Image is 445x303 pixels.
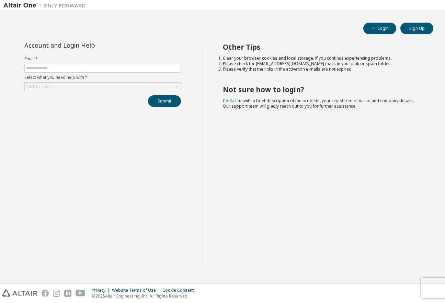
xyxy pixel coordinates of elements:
div: Click to select [26,84,53,89]
button: Login [363,23,396,34]
img: instagram.svg [53,290,60,297]
div: Website Terms of Use [112,288,162,293]
img: linkedin.svg [64,290,71,297]
p: © 2025 Altair Engineering, Inc. All Rights Reserved. [92,293,198,299]
li: Clear your browser cookies and local storage, if you continue experiencing problems. [223,56,421,61]
img: facebook.svg [42,290,49,297]
div: Click to select [25,83,181,91]
div: Cookie Consent [162,288,198,293]
h2: Other Tips [223,43,421,51]
div: Account and Login Help [24,43,150,48]
label: Select what you need help with [24,75,181,80]
span: with a brief description of the problem, your registered e-mail id and company details. Our suppo... [223,98,414,109]
img: Altair One [3,2,89,9]
a: Contact us [223,98,244,104]
img: altair_logo.svg [2,290,37,297]
img: youtube.svg [76,290,85,297]
label: Email [24,56,181,62]
button: Submit [148,95,181,107]
li: Please verify that the links in the activation e-mails are not expired. [223,66,421,72]
h2: Not sure how to login? [223,85,421,94]
div: Privacy [92,288,112,293]
li: Please check for [EMAIL_ADDRESS][DOMAIN_NAME] mails in your junk or spam folder. [223,61,421,66]
button: Sign Up [400,23,433,34]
